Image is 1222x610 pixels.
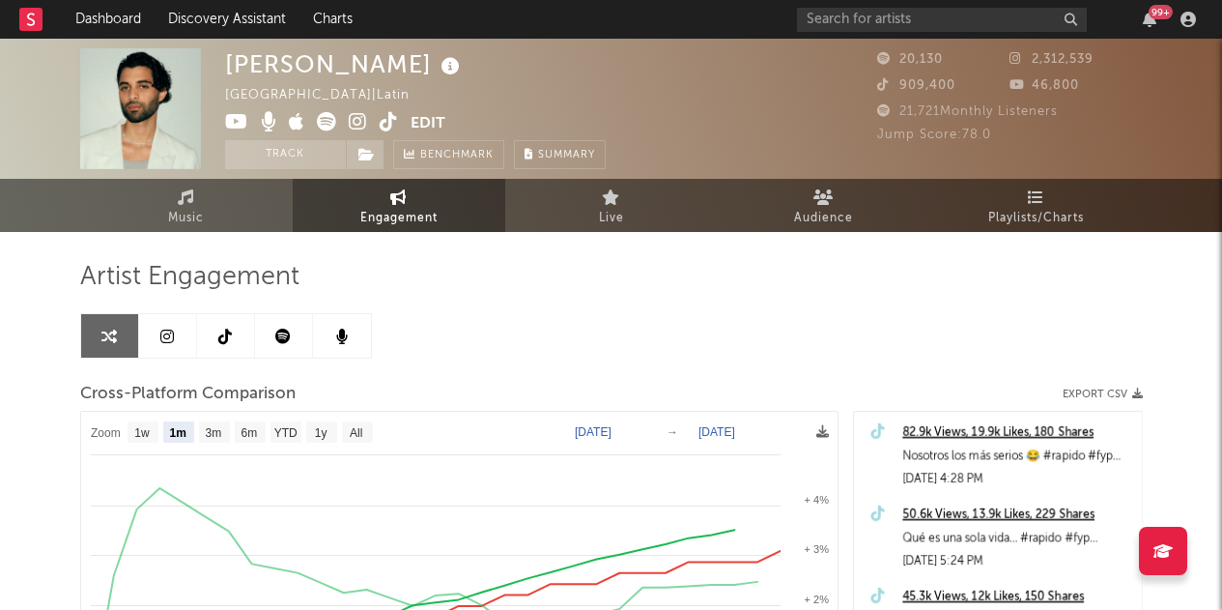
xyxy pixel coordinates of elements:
[877,79,955,92] span: 909,400
[169,426,185,440] text: 1m
[350,426,362,440] text: All
[80,383,296,406] span: Cross-Platform Comparison
[314,426,327,440] text: 1y
[902,504,1132,527] a: 50.6k Views, 13.9k Likes, 229 Shares
[1063,389,1143,400] button: Export CSV
[241,426,257,440] text: 6m
[514,140,606,169] button: Summary
[225,140,346,169] button: Track
[1009,53,1094,66] span: 2,312,539
[804,594,829,605] text: + 2%
[80,179,293,232] a: Music
[804,543,829,555] text: + 3%
[988,207,1084,230] span: Playlists/Charts
[273,426,297,440] text: YTD
[902,527,1132,550] div: Qué es una sola vida… #rapido #fyp #music #VideoAleatorio #fypシ #house
[91,426,121,440] text: Zoom
[538,150,595,160] span: Summary
[930,179,1143,232] a: Playlists/Charts
[393,140,504,169] a: Benchmark
[411,112,445,136] button: Edit
[1009,79,1079,92] span: 46,800
[360,207,438,230] span: Engagement
[575,425,611,439] text: [DATE]
[134,426,150,440] text: 1w
[877,53,943,66] span: 20,130
[225,84,432,107] div: [GEOGRAPHIC_DATA] | Latin
[1143,12,1156,27] button: 99+
[1149,5,1173,19] div: 99 +
[794,207,853,230] span: Audience
[225,48,465,80] div: [PERSON_NAME]
[599,207,624,230] span: Live
[902,550,1132,573] div: [DATE] 5:24 PM
[902,468,1132,491] div: [DATE] 4:28 PM
[293,179,505,232] a: Engagement
[902,445,1132,468] div: Nosotros los más serios 😂 #rapido #fyp #music #VideoAleatorio #fypシ
[877,105,1058,118] span: 21,721 Monthly Listeners
[667,425,678,439] text: →
[698,425,735,439] text: [DATE]
[718,179,930,232] a: Audience
[168,207,204,230] span: Music
[420,144,494,167] span: Benchmark
[877,129,991,141] span: Jump Score: 78.0
[205,426,221,440] text: 3m
[804,494,829,506] text: + 4%
[797,8,1087,32] input: Search for artists
[902,421,1132,445] a: 82.9k Views, 19.9k Likes, 180 Shares
[80,266,299,289] span: Artist Engagement
[902,586,1132,609] a: 45.3k Views, 12k Likes, 150 Shares
[505,179,718,232] a: Live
